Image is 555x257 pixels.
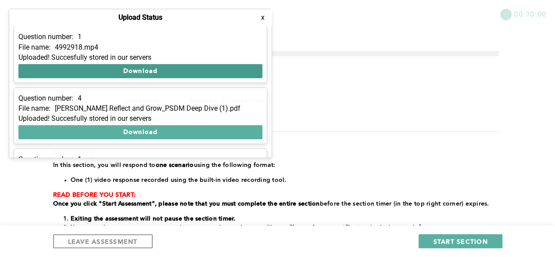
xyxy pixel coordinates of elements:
[53,162,156,168] span: In this section, you will respond to
[18,64,262,78] button: Download
[55,105,240,112] p: [PERSON_NAME] Reflect and Grow_PSDM Deep Dive (1).pdf
[18,125,262,139] button: Download
[71,177,286,183] span: One (1) video response recorded using the built-in video recording tool.
[18,33,73,41] p: Question number:
[53,234,153,248] button: LEAVE ASSESSMENT
[18,115,262,123] div: Uploaded! Succesfully stored in our servers
[53,199,499,208] p: before the section timer (in the top right corner) expires.
[194,162,276,168] span: using the following format:
[71,223,499,232] li: You can only pause your assessment between sections, where you'll see a button in the bottom left...
[18,105,50,112] p: File name:
[156,162,194,168] strong: one scenario
[18,94,73,102] p: Question number:
[68,237,138,246] span: LEAVE ASSESSMENT
[53,201,320,207] strong: Once you click "Start Assessment", please note that you must complete the entire section
[78,33,82,41] p: 1
[53,192,136,198] strong: READ BEFORE YOU START:
[18,156,73,163] p: Question number:
[289,224,348,231] strong: “Leave Assessment”
[514,9,546,19] span: 00:30:00
[258,13,267,22] button: x
[71,216,236,222] strong: Exiting the assessment will not pause the section timer.
[433,237,487,246] span: START SECTION
[18,43,50,51] p: File name:
[55,43,98,51] p: 4992918.mp4
[419,234,502,248] button: START SECTION
[18,54,262,62] div: Uploaded! Succesfully stored in our servers
[78,156,82,163] p: 1
[118,14,162,22] h4: Upload Status
[78,94,82,102] p: 4
[9,9,86,23] button: Show Uploads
